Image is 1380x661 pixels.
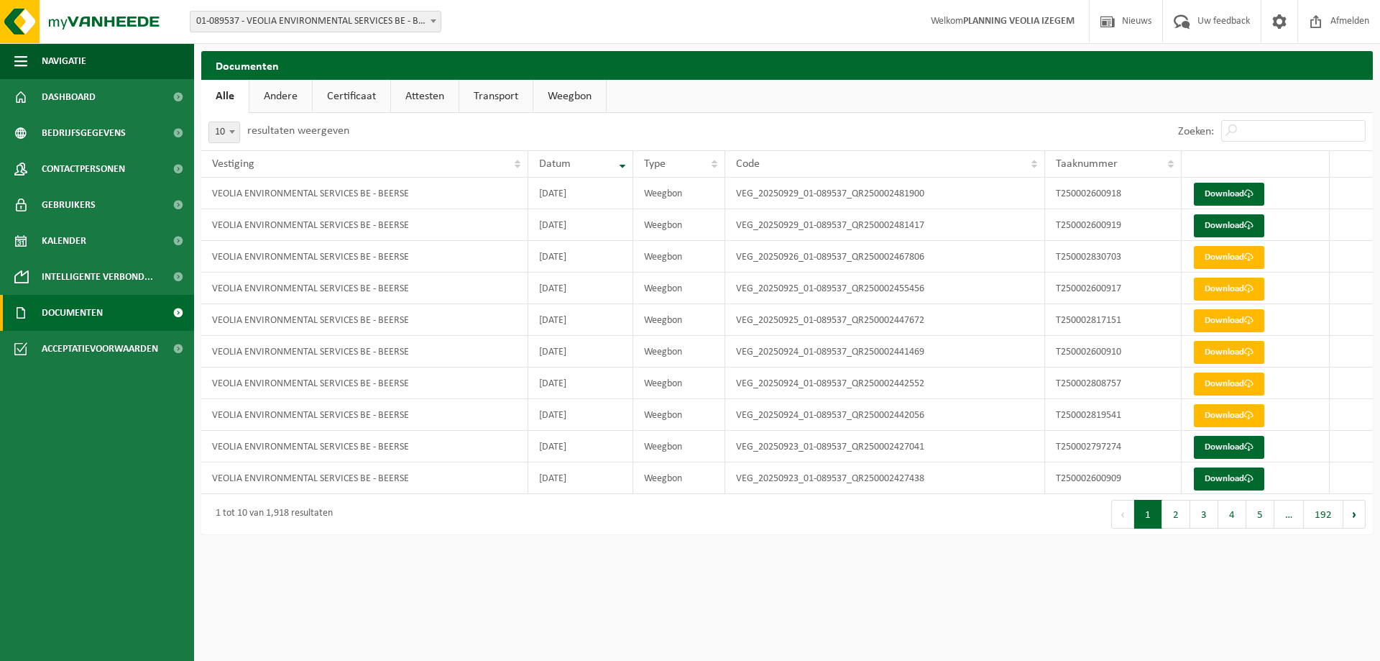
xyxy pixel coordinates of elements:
td: VEG_20250924_01-089537_QR250002442056 [725,399,1045,431]
label: Zoeken: [1178,126,1214,137]
td: [DATE] [528,273,632,304]
td: Weegbon [633,368,726,399]
span: Kalender [42,223,86,259]
a: Download [1194,183,1264,206]
td: Weegbon [633,209,726,241]
td: [DATE] [528,241,632,273]
button: 2 [1162,500,1190,529]
td: T250002600918 [1045,178,1182,209]
span: Acceptatievoorwaarden [42,331,158,367]
td: VEG_20250924_01-089537_QR250002441469 [725,336,1045,368]
button: 1 [1134,500,1162,529]
span: 10 [209,122,239,142]
span: Documenten [42,295,103,331]
td: VEOLIA ENVIRONMENTAL SERVICES BE - BEERSE [201,209,528,241]
td: VEOLIA ENVIRONMENTAL SERVICES BE - BEERSE [201,399,528,431]
td: T250002600919 [1045,209,1182,241]
a: Download [1194,214,1264,237]
td: VEG_20250926_01-089537_QR250002467806 [725,241,1045,273]
button: 5 [1246,500,1274,529]
strong: PLANNING VEOLIA IZEGEM [963,16,1075,27]
td: [DATE] [528,462,632,494]
td: VEOLIA ENVIRONMENTAL SERVICES BE - BEERSE [201,336,528,368]
td: Weegbon [633,273,726,304]
td: T250002797274 [1045,431,1182,462]
td: VEG_20250929_01-089537_QR250002481417 [725,209,1045,241]
span: Gebruikers [42,187,96,223]
span: Contactpersonen [42,151,125,187]
a: Download [1194,436,1264,459]
td: VEOLIA ENVIRONMENTAL SERVICES BE - BEERSE [201,273,528,304]
a: Download [1194,278,1264,301]
span: Bedrijfsgegevens [42,115,126,151]
td: VEG_20250925_01-089537_QR250002455456 [725,273,1045,304]
td: T250002600909 [1045,462,1182,494]
td: T250002808757 [1045,368,1182,399]
span: Type [644,158,666,170]
span: Datum [539,158,571,170]
td: [DATE] [528,399,632,431]
a: Alle [201,80,249,113]
td: [DATE] [528,368,632,399]
td: VEOLIA ENVIRONMENTAL SERVICES BE - BEERSE [201,178,528,209]
td: VEG_20250923_01-089537_QR250002427041 [725,431,1045,462]
td: Weegbon [633,399,726,431]
span: Dashboard [42,79,96,115]
td: [DATE] [528,209,632,241]
td: T250002600910 [1045,336,1182,368]
td: VEOLIA ENVIRONMENTAL SERVICES BE - BEERSE [201,431,528,462]
a: Attesten [391,80,459,113]
span: Taaknummer [1056,158,1118,170]
span: Code [736,158,760,170]
a: Download [1194,468,1264,491]
td: Weegbon [633,336,726,368]
td: VEOLIA ENVIRONMENTAL SERVICES BE - BEERSE [201,304,528,336]
h2: Documenten [201,51,1373,79]
td: Weegbon [633,431,726,462]
button: Previous [1111,500,1134,529]
td: VEOLIA ENVIRONMENTAL SERVICES BE - BEERSE [201,462,528,494]
td: T250002600917 [1045,273,1182,304]
span: Vestiging [212,158,254,170]
td: T250002830703 [1045,241,1182,273]
span: … [1274,500,1304,529]
div: 1 tot 10 van 1,918 resultaten [208,501,333,527]
a: Download [1194,246,1264,269]
td: Weegbon [633,462,726,494]
button: 3 [1190,500,1218,529]
td: VEG_20250925_01-089537_QR250002447672 [725,304,1045,336]
td: Weegbon [633,178,726,209]
a: Download [1194,373,1264,396]
a: Download [1194,341,1264,364]
button: 4 [1218,500,1246,529]
td: T250002817151 [1045,304,1182,336]
td: VEOLIA ENVIRONMENTAL SERVICES BE - BEERSE [201,368,528,399]
span: Navigatie [42,43,86,79]
span: 10 [208,122,240,143]
a: Weegbon [533,80,606,113]
a: Certificaat [313,80,390,113]
td: VEOLIA ENVIRONMENTAL SERVICES BE - BEERSE [201,241,528,273]
label: resultaten weergeven [247,125,349,137]
td: T250002819541 [1045,399,1182,431]
a: Andere [249,80,312,113]
span: Intelligente verbond... [42,259,153,295]
td: VEG_20250923_01-089537_QR250002427438 [725,462,1045,494]
button: Next [1343,500,1366,529]
a: Transport [459,80,533,113]
td: VEG_20250929_01-089537_QR250002481900 [725,178,1045,209]
button: 192 [1304,500,1343,529]
td: Weegbon [633,304,726,336]
a: Download [1194,404,1264,427]
td: [DATE] [528,178,632,209]
td: Weegbon [633,241,726,273]
td: [DATE] [528,431,632,462]
span: 01-089537 - VEOLIA ENVIRONMENTAL SERVICES BE - BEERSE [190,11,441,32]
td: [DATE] [528,336,632,368]
a: Download [1194,309,1264,332]
td: VEG_20250924_01-089537_QR250002442552 [725,368,1045,399]
span: 01-089537 - VEOLIA ENVIRONMENTAL SERVICES BE - BEERSE [190,12,441,32]
td: [DATE] [528,304,632,336]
